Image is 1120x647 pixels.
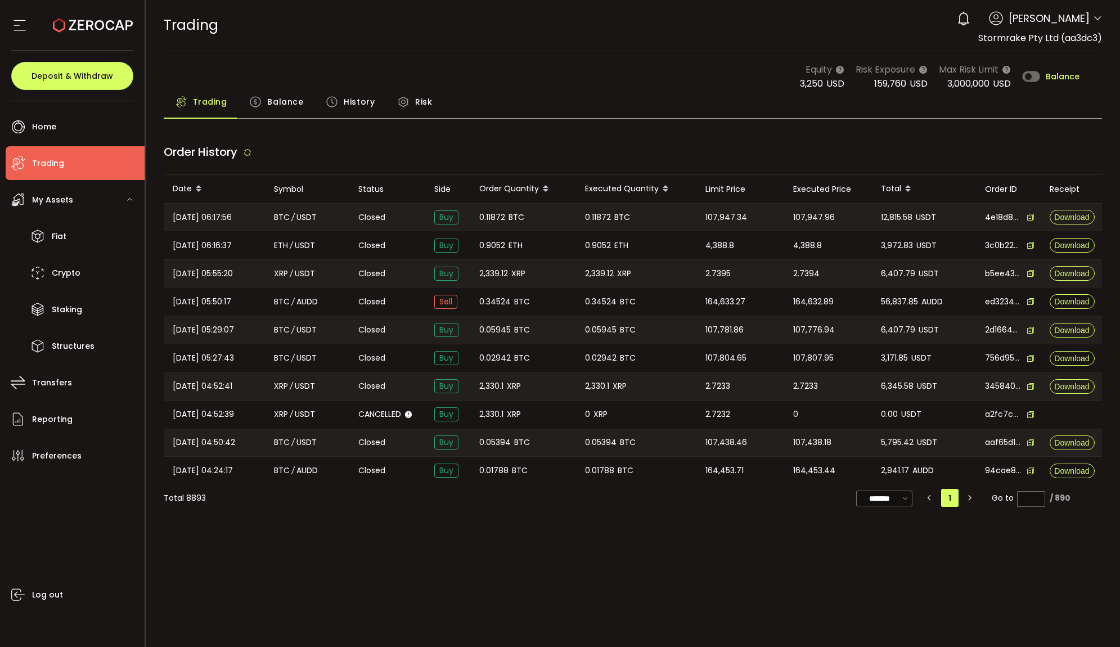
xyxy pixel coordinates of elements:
[985,352,1021,364] span: 756d95fe-c76a-4ab2-983b-4825c9b15b5c
[296,211,317,224] span: USDT
[358,212,385,223] span: Closed
[806,62,832,77] span: Equity
[901,408,921,421] span: USDT
[509,211,524,224] span: BTC
[479,239,505,252] span: 0.9052
[1009,11,1090,26] span: [PERSON_NAME]
[173,267,233,280] span: [DATE] 05:55:20
[911,352,932,365] span: USDT
[939,62,998,77] span: Max Risk Limit
[511,267,525,280] span: XRP
[514,323,530,336] span: BTC
[274,239,288,252] span: ETH
[265,183,349,196] div: Symbol
[593,408,608,421] span: XRP
[358,437,385,448] span: Closed
[1054,439,1089,447] span: Download
[576,179,696,199] div: Executed Quantity
[173,323,234,336] span: [DATE] 05:29:07
[296,323,317,336] span: USDT
[274,380,288,393] span: XRP
[614,239,628,252] span: ETH
[52,228,66,245] span: Fiat
[296,295,318,308] span: AUDD
[705,211,747,224] span: 107,947.34
[881,408,898,421] span: 0.00
[507,408,521,421] span: XRP
[173,211,232,224] span: [DATE] 06:17:56
[425,183,470,196] div: Side
[705,267,731,280] span: 2.7395
[344,91,375,113] span: History
[620,323,636,336] span: BTC
[295,267,315,280] span: USDT
[434,407,458,421] span: Buy
[985,380,1021,392] span: 345840b7-96ac-47de-9208-45ba941a5b44
[434,210,458,224] span: Buy
[985,240,1021,251] span: 3c0b2200-182d-4731-8182-afc85a8bdfb5
[613,380,627,393] span: XRP
[705,380,730,393] span: 2.7233
[881,323,915,336] span: 6,407.79
[512,464,528,477] span: BTC
[514,295,530,308] span: BTC
[507,380,521,393] span: XRP
[1050,492,1070,504] div: / 890
[291,211,295,224] em: /
[793,267,820,280] span: 2.7394
[793,464,835,477] span: 164,453.44
[274,352,290,365] span: BTC
[947,77,989,90] span: 3,000,000
[585,295,617,308] span: 0.34524
[470,179,576,199] div: Order Quantity
[912,464,934,477] span: AUDD
[1054,383,1089,390] span: Download
[585,436,617,449] span: 0.05394
[296,352,317,365] span: USDT
[985,408,1021,420] span: a2fc7c9c-dc26-4c39-bd7e-524e0d6c5f16
[274,464,290,477] span: BTC
[919,323,939,336] span: USDT
[1054,213,1089,221] span: Download
[349,183,425,196] div: Status
[620,352,636,365] span: BTC
[705,295,745,308] span: 164,633.27
[1050,294,1095,309] button: Download
[614,211,630,224] span: BTC
[358,296,385,308] span: Closed
[434,435,458,450] span: Buy
[617,267,631,280] span: XRP
[881,464,909,477] span: 2,941.17
[916,239,937,252] span: USDT
[618,464,633,477] span: BTC
[978,32,1102,44] span: Stormrake Pty Ltd (aa3dc3)
[1054,269,1089,277] span: Download
[705,323,744,336] span: 107,781.86
[585,380,609,393] span: 2,330.1
[173,239,232,252] span: [DATE] 06:16:37
[1046,73,1079,80] span: Balance
[173,295,231,308] span: [DATE] 05:50:17
[872,179,976,199] div: Total
[705,464,744,477] span: 164,453.71
[274,436,290,449] span: BTC
[164,492,206,504] div: Total 8893
[291,323,295,336] em: /
[193,91,227,113] span: Trading
[917,436,937,449] span: USDT
[696,183,784,196] div: Limit Price
[620,295,636,308] span: BTC
[290,408,293,421] em: /
[434,267,458,281] span: Buy
[479,436,511,449] span: 0.05394
[358,240,385,251] span: Closed
[919,267,939,280] span: USDT
[1050,464,1095,478] button: Download
[881,239,913,252] span: 3,972.83
[1050,238,1095,253] button: Download
[290,380,293,393] em: /
[585,211,611,224] span: 0.11872
[415,91,432,113] span: Risk
[1050,379,1095,394] button: Download
[881,267,915,280] span: 6,407.79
